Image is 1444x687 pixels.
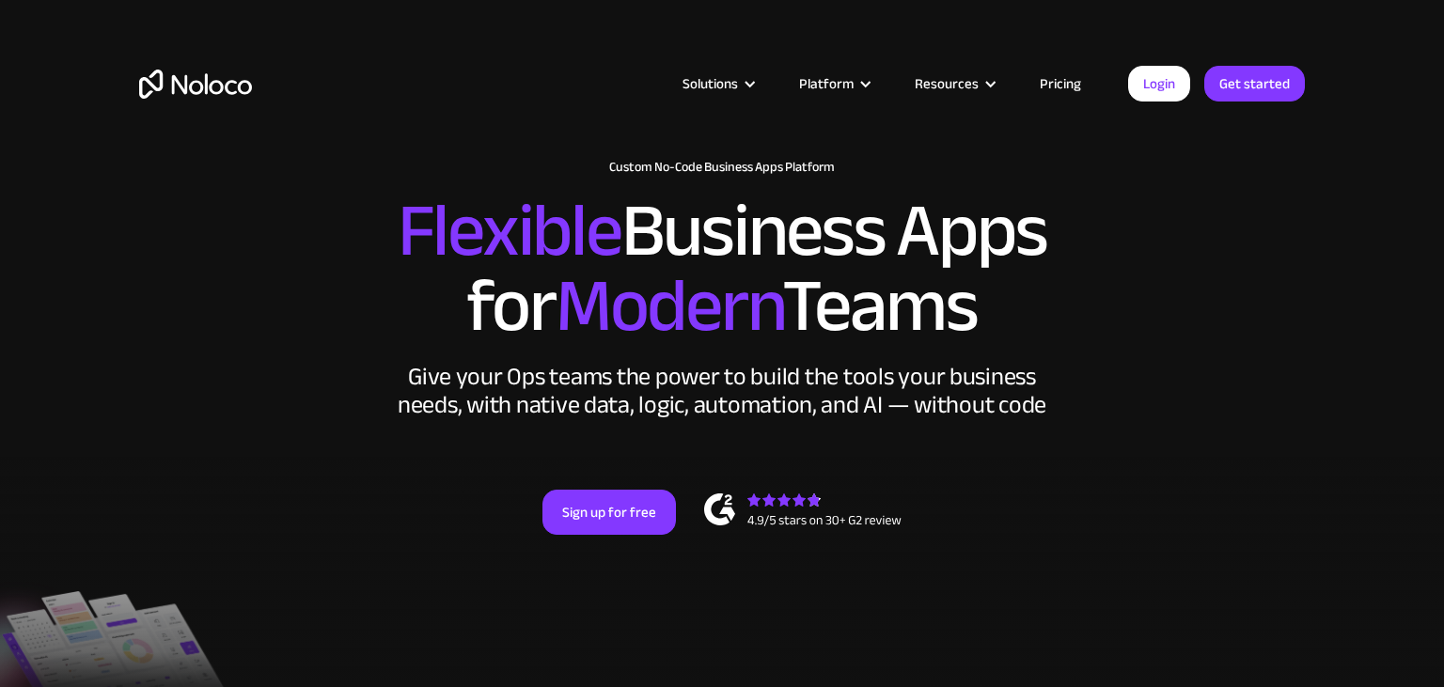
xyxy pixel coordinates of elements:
div: Platform [776,71,891,96]
div: Resources [891,71,1016,96]
a: Login [1128,66,1190,101]
a: Pricing [1016,71,1105,96]
span: Flexible [398,161,621,301]
div: Solutions [683,71,738,96]
a: home [139,70,252,99]
div: Solutions [659,71,776,96]
a: Get started [1204,66,1305,101]
div: Platform [799,71,854,96]
a: Sign up for free [542,490,676,535]
div: Give your Ops teams the power to build the tools your business needs, with native data, logic, au... [393,363,1051,419]
span: Modern [556,236,782,376]
h2: Business Apps for Teams [139,194,1305,344]
div: Resources [915,71,979,96]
